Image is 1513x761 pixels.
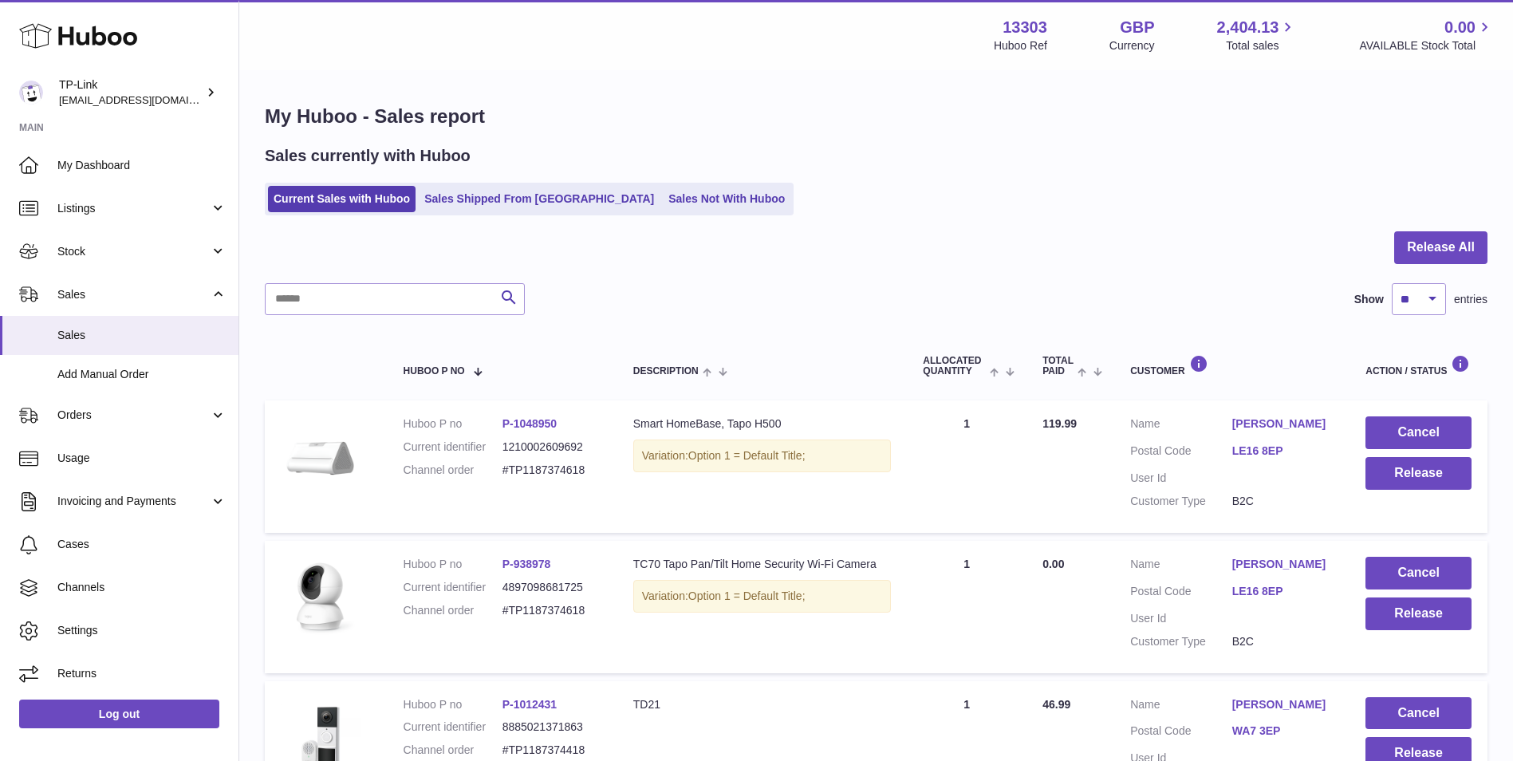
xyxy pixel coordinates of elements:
[923,356,985,377] span: ALLOCATED Quantity
[404,557,502,572] dt: Huboo P no
[994,38,1047,53] div: Huboo Ref
[907,541,1026,673] td: 1
[663,186,790,212] a: Sales Not With Huboo
[1226,38,1297,53] span: Total sales
[19,700,219,728] a: Log out
[1365,457,1472,490] button: Release
[1130,611,1232,626] dt: User Id
[1365,416,1472,449] button: Cancel
[502,743,601,758] dd: #TP1187374418
[502,720,601,735] dd: 8885021371863
[633,366,699,377] span: Description
[1232,724,1334,739] a: WA7 3EP
[57,537,227,552] span: Cases
[1454,292,1487,307] span: entries
[404,580,502,595] dt: Current identifier
[633,580,892,613] div: Variation:
[1130,724,1232,743] dt: Postal Code
[633,416,892,432] div: Smart HomeBase, Tapo H500
[404,416,502,432] dt: Huboo P no
[404,697,502,712] dt: Huboo P no
[57,367,227,382] span: Add Manual Order
[1232,697,1334,712] a: [PERSON_NAME]
[57,328,227,343] span: Sales
[57,451,227,466] span: Usage
[502,558,551,570] a: P-938978
[502,417,558,430] a: P-1048950
[1042,356,1074,377] span: Total paid
[502,580,601,595] dd: 4897098681725
[1444,17,1476,38] span: 0.00
[1003,17,1047,38] strong: 13303
[404,743,502,758] dt: Channel order
[281,557,361,637] img: TC70_Overview__01_large_1600141473597r.png
[1365,557,1472,589] button: Cancel
[59,93,234,106] span: [EMAIL_ADDRESS][DOMAIN_NAME]
[1120,17,1154,38] strong: GBP
[688,449,806,462] span: Option 1 = Default Title;
[281,416,361,496] img: listpage_large_20241231040602k.png
[1354,292,1384,307] label: Show
[1394,231,1487,264] button: Release All
[502,463,601,478] dd: #TP1187374618
[1232,494,1334,509] dd: B2C
[1359,38,1494,53] span: AVAILABLE Stock Total
[1130,355,1334,377] div: Customer
[1359,17,1494,53] a: 0.00 AVAILABLE Stock Total
[1232,634,1334,649] dd: B2C
[1042,417,1077,430] span: 119.99
[907,400,1026,533] td: 1
[404,440,502,455] dt: Current identifier
[404,603,502,618] dt: Channel order
[1130,584,1232,603] dt: Postal Code
[1217,17,1279,38] span: 2,404.13
[633,697,892,712] div: TD21
[265,145,471,167] h2: Sales currently with Huboo
[1365,597,1472,630] button: Release
[1365,355,1472,377] div: Action / Status
[688,589,806,602] span: Option 1 = Default Title;
[57,494,210,509] span: Invoicing and Payments
[1130,697,1232,716] dt: Name
[1042,698,1070,711] span: 46.99
[1365,697,1472,730] button: Cancel
[1232,557,1334,572] a: [PERSON_NAME]
[57,580,227,595] span: Channels
[1130,416,1232,436] dt: Name
[57,158,227,173] span: My Dashboard
[633,440,892,472] div: Variation:
[1130,494,1232,509] dt: Customer Type
[57,244,210,259] span: Stock
[1042,558,1064,570] span: 0.00
[419,186,660,212] a: Sales Shipped From [GEOGRAPHIC_DATA]
[404,463,502,478] dt: Channel order
[268,186,416,212] a: Current Sales with Huboo
[57,201,210,216] span: Listings
[633,557,892,572] div: TC70 Tapo Pan/Tilt Home Security Wi-Fi Camera
[502,698,558,711] a: P-1012431
[19,81,43,104] img: internalAdmin-13303@internal.huboo.com
[1232,444,1334,459] a: LE16 8EP
[1109,38,1155,53] div: Currency
[1130,471,1232,486] dt: User Id
[502,440,601,455] dd: 1210002609692
[1130,634,1232,649] dt: Customer Type
[1232,584,1334,599] a: LE16 8EP
[1130,557,1232,576] dt: Name
[57,666,227,681] span: Returns
[1232,416,1334,432] a: [PERSON_NAME]
[502,603,601,618] dd: #TP1187374618
[1217,17,1298,53] a: 2,404.13 Total sales
[404,720,502,735] dt: Current identifier
[57,287,210,302] span: Sales
[59,77,203,108] div: TP-Link
[57,623,227,638] span: Settings
[57,408,210,423] span: Orders
[265,104,1487,129] h1: My Huboo - Sales report
[1130,444,1232,463] dt: Postal Code
[404,366,465,377] span: Huboo P no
